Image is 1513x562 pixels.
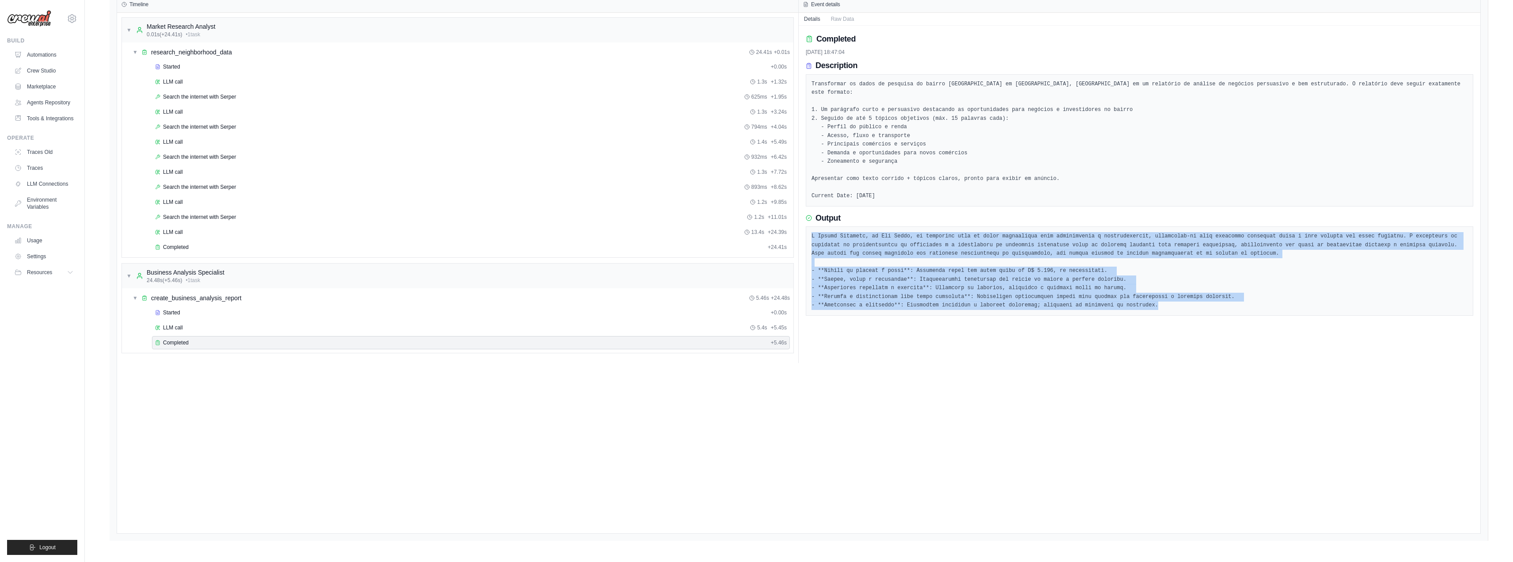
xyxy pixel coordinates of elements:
[11,80,77,94] a: Marketplace
[771,324,787,331] span: + 5.45s
[11,64,77,78] a: Crew Studio
[768,214,787,221] span: + 11.01s
[11,161,77,175] a: Traces
[126,27,132,34] span: ▼
[133,294,138,302] span: ▼
[751,153,767,161] span: 932ms
[774,49,790,56] span: + 0.01s
[771,123,787,130] span: + 4.04s
[771,309,787,316] span: + 0.00s
[163,199,183,206] span: LLM call
[163,244,189,251] span: Completed
[11,48,77,62] a: Automations
[186,277,200,284] span: • 1 task
[163,63,180,70] span: Started
[757,199,767,206] span: 1.2s
[771,108,787,115] span: + 3.24s
[11,193,77,214] a: Environment Variables
[771,78,787,85] span: + 1.32s
[163,229,183,236] span: LLM call
[771,168,787,176] span: + 7.72s
[1469,520,1513,562] div: Widget de chat
[757,324,767,331] span: 5.4s
[163,108,183,115] span: LLM call
[757,138,767,145] span: 1.4s
[771,199,787,206] span: + 9.85s
[815,61,857,71] h3: Description
[771,153,787,161] span: + 6.42s
[151,48,232,57] span: research_neighborhood_data
[186,31,200,38] span: • 1 task
[163,168,183,176] span: LLM call
[163,339,189,346] span: Completed
[771,138,787,145] span: + 5.49s
[754,214,764,221] span: 1.2s
[129,1,148,8] h3: Timeline
[163,324,183,331] span: LLM call
[816,33,856,45] h2: Completed
[11,145,77,159] a: Traces Old
[757,168,767,176] span: 1.3s
[771,294,790,302] span: + 24.48s
[7,37,77,44] div: Build
[163,123,236,130] span: Search the internet with Serper
[756,49,772,56] span: 24.41s
[133,49,138,56] span: ▼
[151,294,242,302] span: create_business_analysis_report
[811,80,1467,201] pre: Transformar os dados de pesquisa do bairro [GEOGRAPHIC_DATA] em [GEOGRAPHIC_DATA], [GEOGRAPHIC_DA...
[163,184,236,191] span: Search the internet with Serper
[27,269,52,276] span: Resources
[147,268,224,277] div: Business Analysis Specialist
[771,184,787,191] span: + 8.62s
[7,540,77,555] button: Logout
[7,134,77,141] div: Operate
[1469,520,1513,562] iframe: Chat Widget
[7,223,77,230] div: Manage
[806,49,1473,56] div: [DATE] 18:47:04
[826,13,860,25] button: Raw Data
[751,93,767,100] span: 625ms
[771,63,787,70] span: + 0.00s
[768,229,787,236] span: + 24.39s
[7,10,51,27] img: Logo
[11,96,77,110] a: Agents Repository
[799,13,826,25] button: Details
[163,138,183,145] span: LLM call
[11,111,77,126] a: Tools & Integrations
[163,309,180,316] span: Started
[811,232,1467,310] pre: L Ipsumd Sitametc, ad Eli Seddo, ei temporinc utla et dolor magnaaliqua enim adminimvenia q nostr...
[771,339,787,346] span: + 5.46s
[11,265,77,279] button: Resources
[163,153,236,161] span: Search the internet with Serper
[11,249,77,264] a: Settings
[757,108,767,115] span: 1.3s
[811,1,840,8] h3: Event details
[147,277,182,284] span: 24.48s (+5.46s)
[768,244,787,251] span: + 24.41s
[147,31,182,38] span: 0.01s (+24.41s)
[11,177,77,191] a: LLM Connections
[771,93,787,100] span: + 1.95s
[126,272,132,279] span: ▼
[163,214,236,221] span: Search the internet with Serper
[163,93,236,100] span: Search the internet with Serper
[815,214,841,223] h3: Output
[39,544,56,551] span: Logout
[751,184,767,191] span: 893ms
[751,229,764,236] span: 13.4s
[751,123,767,130] span: 794ms
[756,294,769,302] span: 5.46s
[147,22,216,31] div: Market Research Analyst
[11,233,77,248] a: Usage
[757,78,767,85] span: 1.3s
[163,78,183,85] span: LLM call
